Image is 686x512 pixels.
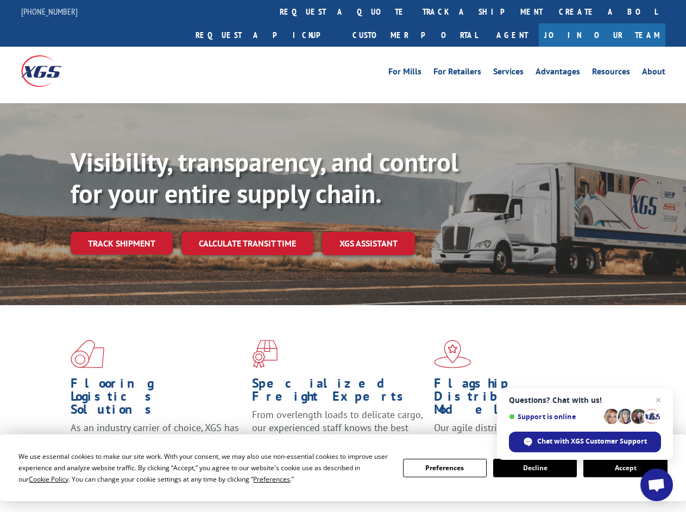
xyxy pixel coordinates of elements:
[181,232,313,255] a: Calculate transit time
[640,469,673,501] div: Open chat
[187,23,344,47] a: Request a pickup
[642,67,665,79] a: About
[509,413,600,421] span: Support is online
[509,432,661,452] div: Chat with XGS Customer Support
[434,340,471,368] img: xgs-icon-flagship-distribution-model-red
[71,232,173,255] a: Track shipment
[509,396,661,404] span: Questions? Chat with us!
[29,475,68,484] span: Cookie Policy
[71,421,239,460] span: As an industry carrier of choice, XGS has brought innovation and dedication to flooring logistics...
[433,67,481,79] a: For Retailers
[71,145,458,210] b: Visibility, transparency, and control for your entire supply chain.
[592,67,630,79] a: Resources
[537,437,647,446] span: Chat with XGS Customer Support
[21,6,78,17] a: [PHONE_NUMBER]
[344,23,486,47] a: Customer Portal
[322,232,415,255] a: XGS ASSISTANT
[652,394,665,407] span: Close chat
[71,340,104,368] img: xgs-icon-total-supply-chain-intelligence-red
[536,67,580,79] a: Advantages
[493,67,524,79] a: Services
[486,23,539,47] a: Agent
[583,459,667,477] button: Accept
[434,377,607,421] h1: Flagship Distribution Model
[252,377,425,408] h1: Specialized Freight Experts
[434,421,604,460] span: Our agile distribution network gives you nationwide inventory management on demand.
[252,408,425,457] p: From overlength loads to delicate cargo, our experienced staff knows the best way to move your fr...
[388,67,421,79] a: For Mills
[403,459,487,477] button: Preferences
[493,459,577,477] button: Decline
[252,340,278,368] img: xgs-icon-focused-on-flooring-red
[18,451,389,485] div: We use essential cookies to make our site work. With your consent, we may also use non-essential ...
[71,377,244,421] h1: Flooring Logistics Solutions
[539,23,665,47] a: Join Our Team
[253,475,290,484] span: Preferences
